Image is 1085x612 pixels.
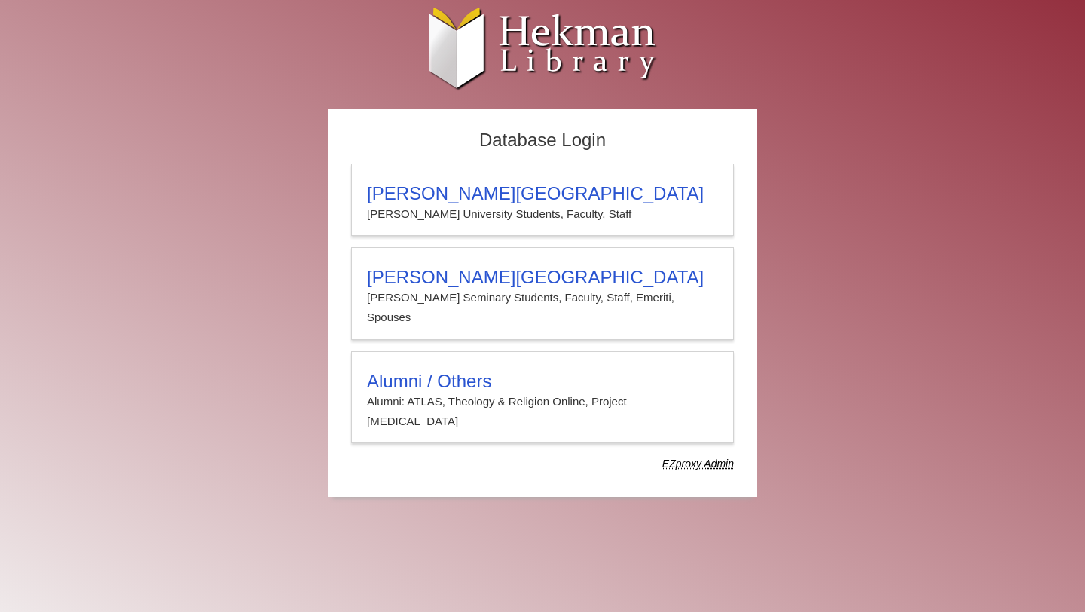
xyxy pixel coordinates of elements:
p: [PERSON_NAME] Seminary Students, Faculty, Staff, Emeriti, Spouses [367,288,718,328]
h3: [PERSON_NAME][GEOGRAPHIC_DATA] [367,267,718,288]
summary: Alumni / OthersAlumni: ATLAS, Theology & Religion Online, Project [MEDICAL_DATA] [367,371,718,432]
a: [PERSON_NAME][GEOGRAPHIC_DATA][PERSON_NAME] University Students, Faculty, Staff [351,164,734,236]
h3: [PERSON_NAME][GEOGRAPHIC_DATA] [367,183,718,204]
p: [PERSON_NAME] University Students, Faculty, Staff [367,204,718,224]
p: Alumni: ATLAS, Theology & Religion Online, Project [MEDICAL_DATA] [367,392,718,432]
dfn: Use Alumni login [662,457,734,470]
h3: Alumni / Others [367,371,718,392]
a: [PERSON_NAME][GEOGRAPHIC_DATA][PERSON_NAME] Seminary Students, Faculty, Staff, Emeriti, Spouses [351,247,734,340]
h2: Database Login [344,125,741,156]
